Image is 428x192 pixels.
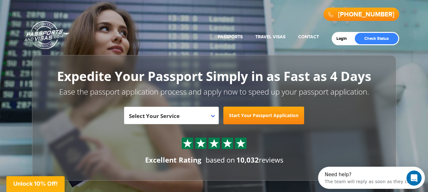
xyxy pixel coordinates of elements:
[196,139,206,148] img: Sprite St
[183,139,192,148] img: Sprite St
[223,107,304,124] a: Start Your Passport Application
[7,10,95,17] div: The team will reply as soon as they can
[298,34,319,40] a: Contact
[336,36,351,41] a: Login
[206,155,235,164] span: based on
[236,155,283,164] span: reviews
[236,155,259,164] strong: 10,032
[318,167,425,189] iframe: Intercom live chat discovery launcher
[355,33,398,44] a: Check Status
[24,21,69,49] a: Passports & [DOMAIN_NAME]
[209,139,219,148] img: Sprite St
[124,107,219,124] span: Select Your Service
[255,34,285,40] a: Travel Visas
[7,5,95,10] div: Need help?
[129,109,212,127] span: Select Your Service
[236,139,246,148] img: Sprite St
[46,86,382,97] p: Ease the passport application process and apply now to speed up your passport application.
[406,170,422,186] iframe: Intercom live chat
[3,3,113,20] div: Open Intercom Messenger
[218,34,243,40] a: Passports
[223,139,232,148] img: Sprite St
[6,176,65,192] div: Unlock 10% Off!
[338,11,394,18] a: [PHONE_NUMBER]
[46,69,382,83] h1: Expedite Your Passport Simply in as Fast as 4 Days
[129,112,180,120] span: Select Your Service
[13,180,58,187] span: Unlock 10% Off!
[145,155,201,165] div: Excellent Rating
